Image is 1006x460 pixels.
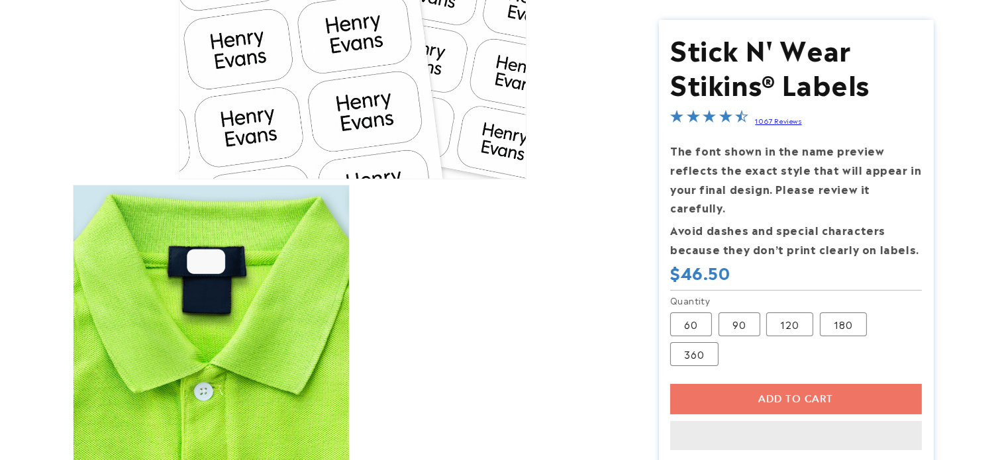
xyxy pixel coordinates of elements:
[670,313,712,337] label: 60
[670,142,921,215] strong: The font shown in the name preview reflects the exact style that will appear in your final design...
[670,262,730,283] span: $46.50
[670,294,711,307] legend: Quantity
[670,32,922,101] h1: Stick N' Wear Stikins® Labels
[719,313,760,337] label: 90
[670,112,748,128] span: 4.7-star overall rating
[820,313,867,337] label: 180
[670,343,719,367] label: 360
[670,222,919,257] strong: Avoid dashes and special characters because they don’t print clearly on labels.
[755,116,801,125] a: 1067 Reviews
[766,313,813,337] label: 120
